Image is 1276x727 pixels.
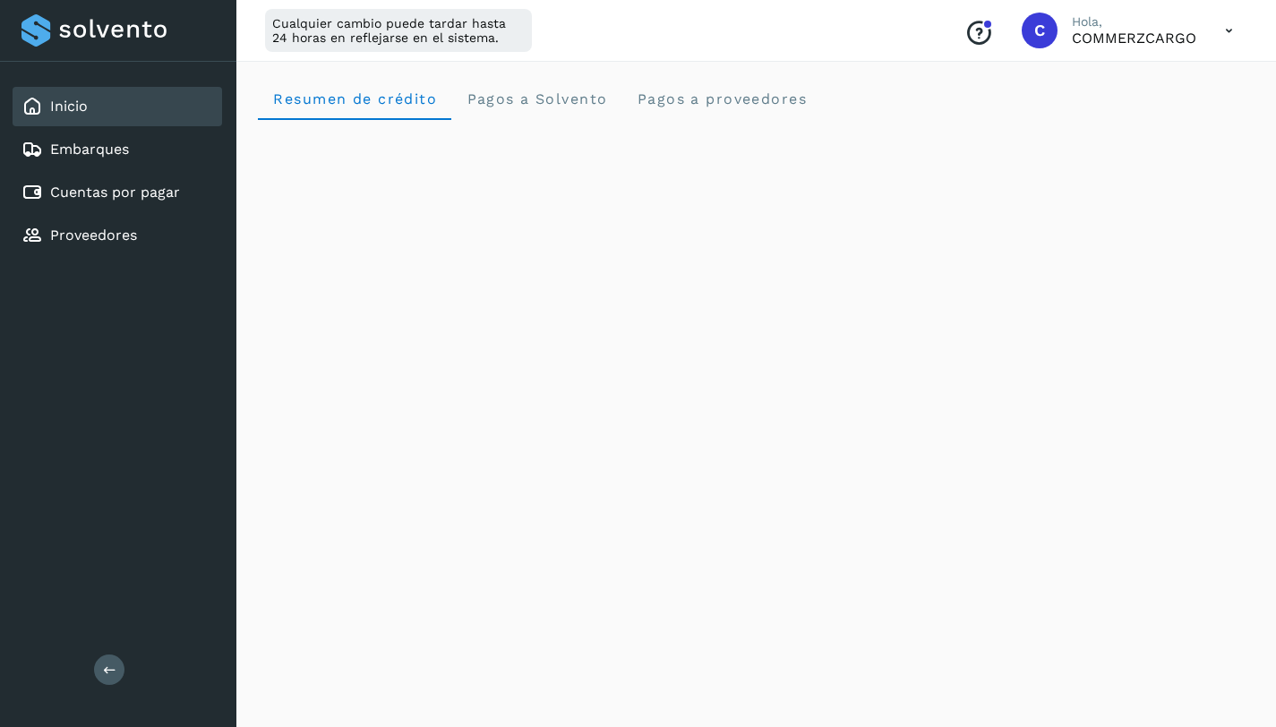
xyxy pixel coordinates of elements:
[13,130,222,169] div: Embarques
[50,141,129,158] a: Embarques
[636,90,807,107] span: Pagos a proveedores
[50,98,88,115] a: Inicio
[13,173,222,212] div: Cuentas por pagar
[1072,30,1196,47] p: COMMERZCARGO
[50,227,137,244] a: Proveedores
[265,9,532,52] div: Cualquier cambio puede tardar hasta 24 horas en reflejarse en el sistema.
[13,216,222,255] div: Proveedores
[466,90,607,107] span: Pagos a Solvento
[50,184,180,201] a: Cuentas por pagar
[13,87,222,126] div: Inicio
[272,90,437,107] span: Resumen de crédito
[1072,14,1196,30] p: Hola,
